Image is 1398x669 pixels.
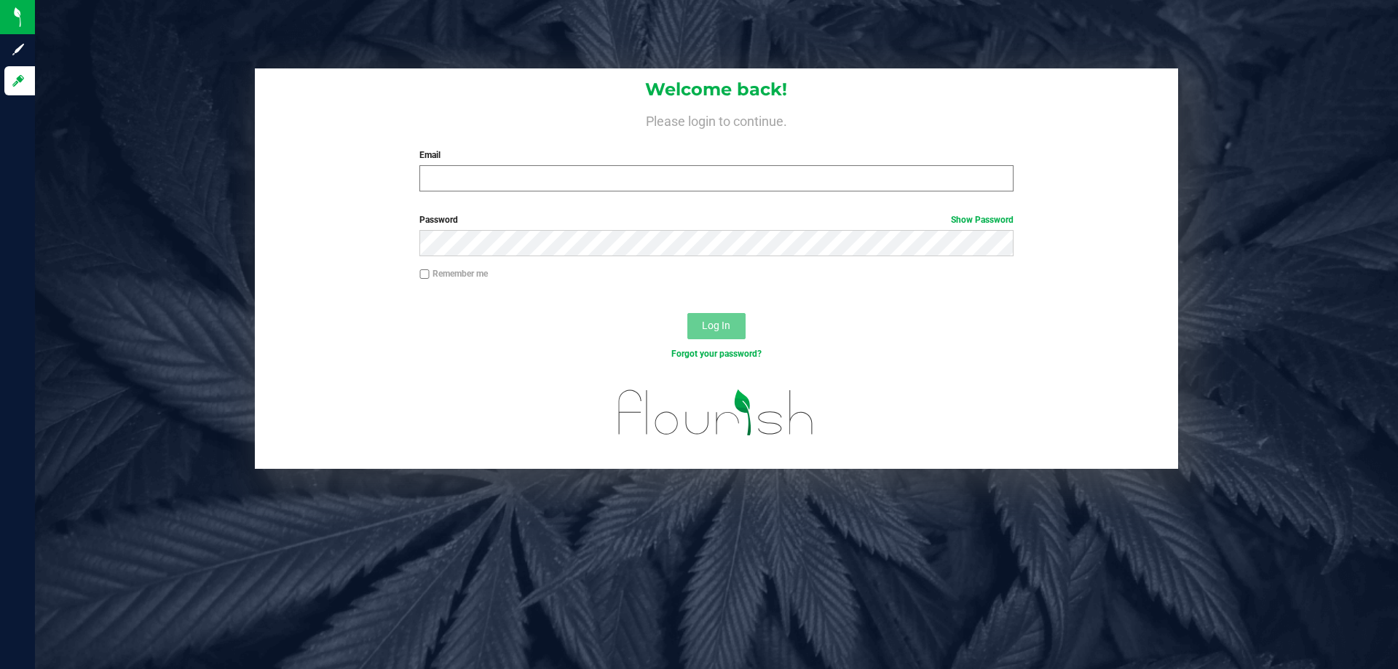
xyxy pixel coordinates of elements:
[11,42,25,57] inline-svg: Sign up
[687,313,746,339] button: Log In
[671,349,762,359] a: Forgot your password?
[951,215,1014,225] a: Show Password
[702,320,730,331] span: Log In
[419,215,458,225] span: Password
[419,269,430,280] input: Remember me
[601,376,832,450] img: flourish_logo.svg
[255,111,1178,128] h4: Please login to continue.
[419,267,488,280] label: Remember me
[419,149,1013,162] label: Email
[255,80,1178,99] h1: Welcome back!
[11,74,25,88] inline-svg: Log in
